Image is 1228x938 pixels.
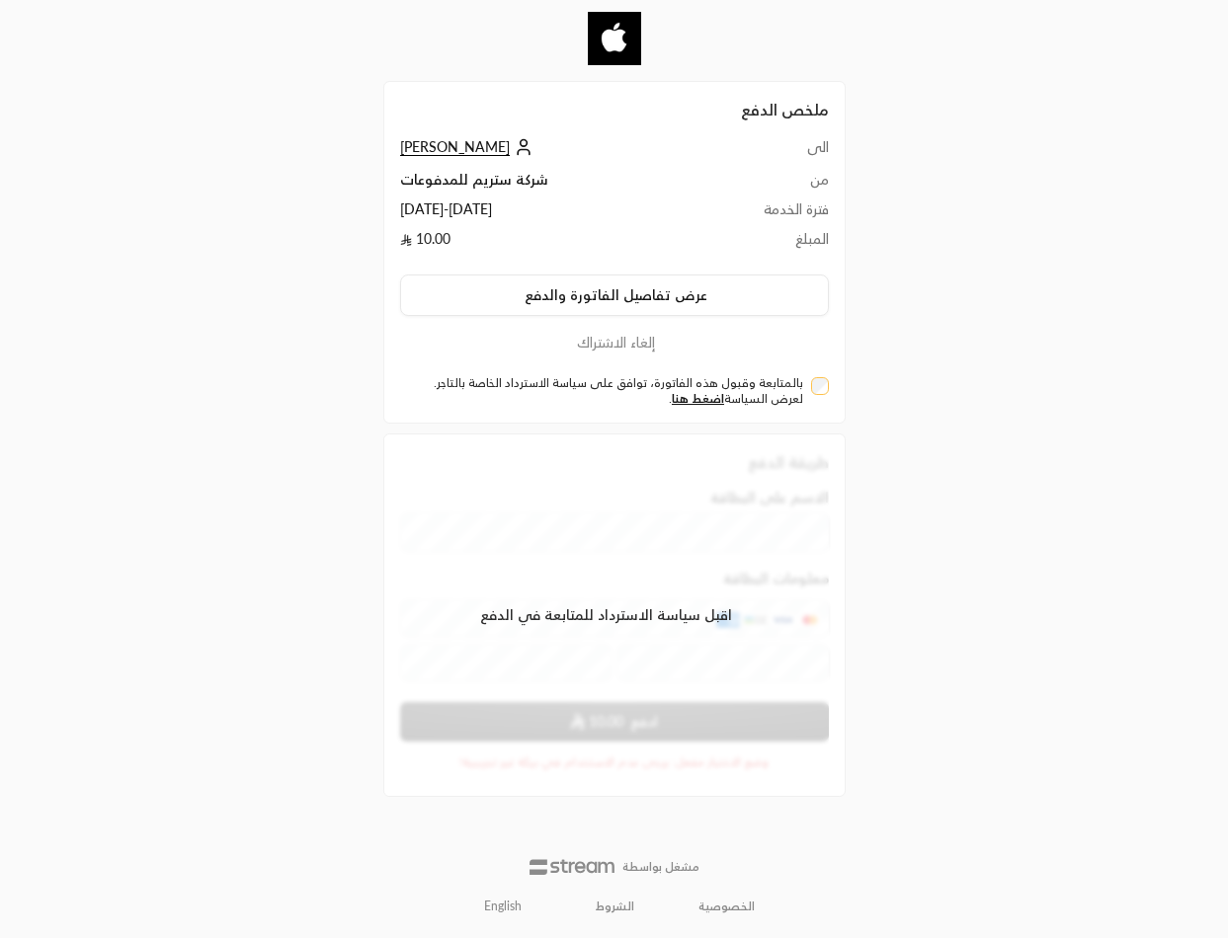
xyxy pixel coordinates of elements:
a: الخصوصية [698,899,755,914]
td: شركة ستريم للمدفوعات [400,170,697,199]
span: [PERSON_NAME] [400,138,510,156]
td: المبلغ [697,229,829,259]
td: فترة الخدمة [697,199,829,229]
button: عرض تفاصيل الفاتورة والدفع [400,274,829,316]
td: 10.00 [400,229,697,259]
img: Company Logo [588,12,641,65]
h2: ملخص الدفع [400,98,829,121]
button: إلغاء الاشتراك [400,332,829,353]
a: اضغط هنا [672,391,724,406]
label: بالمتابعة وقبول هذه الفاتورة، توافق على سياسة الاسترداد الخاصة بالتاجر. لعرض السياسة . [408,375,803,407]
a: الشروط [596,899,634,914]
span: اقبل سياسة الاسترداد للمتابعة في الدفع [480,605,732,625]
td: الى [697,137,829,170]
a: English [473,891,532,922]
p: مشغل بواسطة [622,859,699,875]
a: [PERSON_NAME] [400,138,537,155]
td: من [697,170,829,199]
td: [DATE] - [DATE] [400,199,697,229]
